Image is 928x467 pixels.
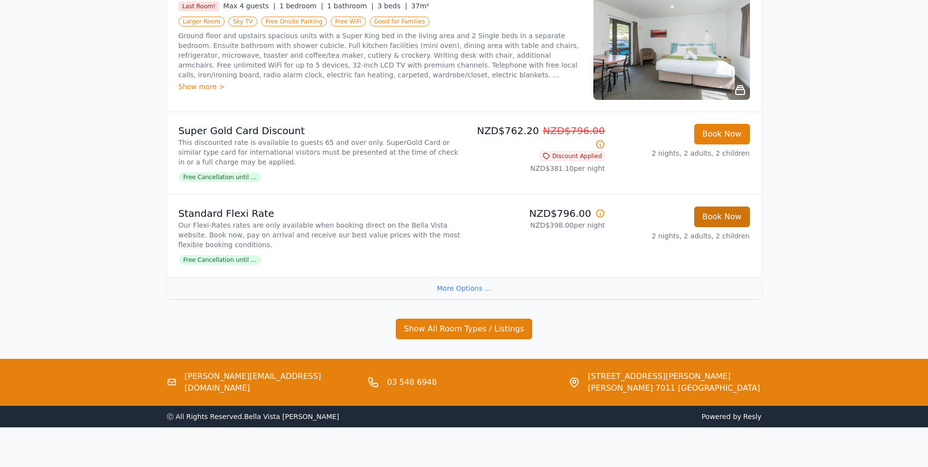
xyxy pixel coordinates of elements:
[179,138,460,167] p: This discounted rate is available to guests 65 and over only. SuperGold Card or similar type card...
[184,371,360,394] a: [PERSON_NAME][EMAIL_ADDRESS][DOMAIN_NAME]
[613,148,750,158] p: 2 nights, 2 adults, 2 children
[179,255,261,265] span: Free Cancellation until ...
[543,125,605,137] span: NZD$796.00
[588,382,760,394] span: [PERSON_NAME] 7011 [GEOGRAPHIC_DATA]
[588,371,760,382] span: [STREET_ADDRESS][PERSON_NAME]
[468,412,762,421] span: Powered by
[370,17,430,26] span: Good for Families
[468,207,605,220] p: NZD$796.00
[179,1,220,11] span: Last Room!
[540,151,605,161] span: Discount Applied
[179,172,261,182] span: Free Cancellation until ...
[228,17,257,26] span: Sky TV
[378,2,407,10] span: 3 beds |
[223,2,275,10] span: Max 4 guests |
[387,376,437,388] a: 03 548 6948
[694,124,750,144] button: Book Now
[411,2,429,10] span: 37m²
[613,231,750,241] p: 2 nights, 2 adults, 2 children
[327,2,374,10] span: 1 bathroom |
[179,207,460,220] p: Standard Flexi Rate
[331,17,366,26] span: Free WiFi
[694,207,750,227] button: Book Now
[179,82,582,92] div: Show more >
[179,17,225,26] span: Larger Room
[279,2,323,10] span: 1 bedroom |
[167,413,340,420] span: ⓒ All Rights Reserved. Bella Vista [PERSON_NAME]
[468,163,605,173] p: NZD$381.10 per night
[167,277,762,299] div: More Options ...
[179,220,460,250] p: Our Flexi-Rates rates are only available when booking direct on the Bella Vista website. Book now...
[743,413,761,420] a: Resly
[468,220,605,230] p: NZD$398.00 per night
[179,124,460,138] p: Super Gold Card Discount
[261,17,327,26] span: Free Onsite Parking
[396,319,533,339] button: Show All Room Types / Listings
[468,124,605,151] p: NZD$762.20
[179,31,582,80] p: Ground floor and upstairs spacious units with a Super King bed in the living area and 2 Single be...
